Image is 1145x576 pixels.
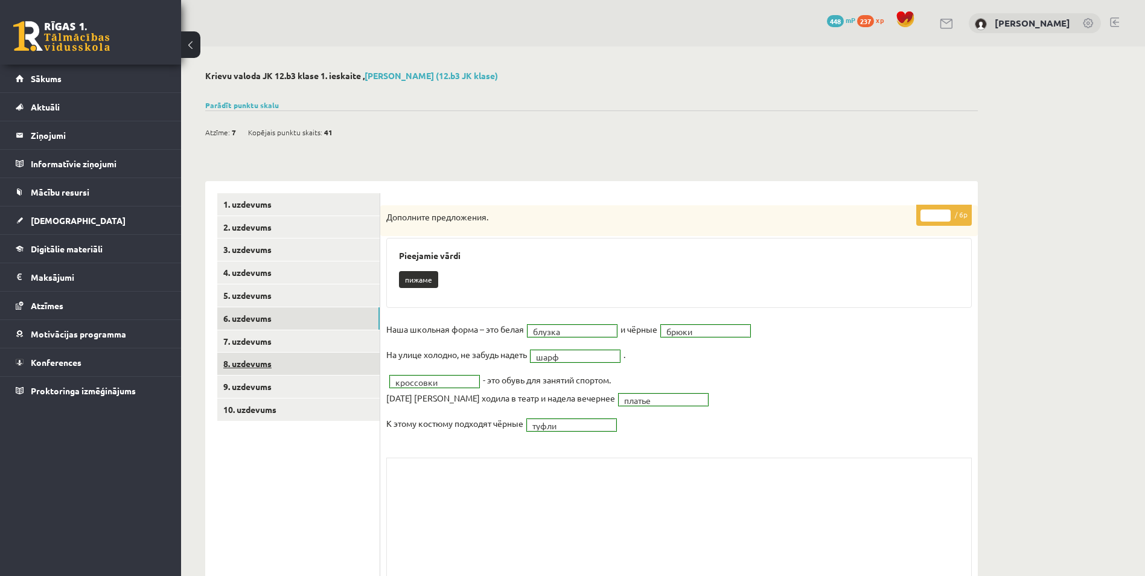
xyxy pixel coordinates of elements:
img: Inga Revina [975,18,987,30]
a: Ziņojumi [16,121,166,149]
a: 8. uzdevums [217,353,380,375]
a: 1. uzdevums [217,193,380,216]
span: [DEMOGRAPHIC_DATA] [31,215,126,226]
a: Sākums [16,65,166,92]
a: 237 xp [857,15,890,25]
a: 9. uzdevums [217,376,380,398]
a: [DEMOGRAPHIC_DATA] [16,206,166,234]
span: кроссовки [395,376,463,388]
span: mP [846,15,855,25]
a: 7. uzdevums [217,330,380,353]
legend: Informatīvie ziņojumi [31,150,166,178]
p: К этому костюму подходят чёрные [386,414,523,432]
a: 10. uzdevums [217,398,380,421]
a: кроссовки [390,376,479,388]
a: Atzīmes [16,292,166,319]
fieldset: и чёрные . - это обувь для занятий спортом. [386,320,972,440]
span: 41 [324,123,333,141]
legend: Ziņojumi [31,121,166,149]
span: Mācību resursi [31,187,89,197]
a: 3. uzdevums [217,238,380,261]
a: [PERSON_NAME] [995,17,1070,29]
a: Proktoringa izmēģinājums [16,377,166,405]
span: Proktoringa izmēģinājums [31,385,136,396]
span: Sākums [31,73,62,84]
p: На улице холодно, не забудь надеть [386,345,527,363]
a: Digitālie materiāli [16,235,166,263]
a: Informatīvie ziņojumi [16,150,166,178]
p: пижаме [399,271,438,288]
a: 6. uzdevums [217,307,380,330]
a: Parādīt punktu skalu [205,100,279,110]
a: 2. uzdevums [217,216,380,238]
a: 448 mP [827,15,855,25]
a: шарф [531,350,620,362]
span: Aktuāli [31,101,60,112]
a: платье [619,394,708,406]
span: Digitālie materiāli [31,243,103,254]
a: Aktuāli [16,93,166,121]
span: Atzīmes [31,300,63,311]
span: Konferences [31,357,81,368]
span: блузка [533,325,601,338]
legend: Maksājumi [31,263,166,291]
span: туфли [532,420,600,432]
a: Konferences [16,348,166,376]
p: [DATE] [PERSON_NAME] ходила в театр и надела вечернее [386,389,615,407]
a: Rīgas 1. Tālmācības vidusskola [13,21,110,51]
p: Наша школьная форма – это белая [386,320,524,338]
h2: Krievu valoda JK 12.b3 klase 1. ieskaite , [205,71,978,81]
a: Maksājumi [16,263,166,291]
span: Kopējais punktu skaits: [248,123,322,141]
a: блузка [528,325,617,337]
p: / 6p [916,205,972,226]
span: 237 [857,15,874,27]
a: брюки [661,325,750,337]
a: Mācību resursi [16,178,166,206]
span: Atzīme: [205,123,230,141]
span: платье [624,394,692,406]
span: шарф [536,351,604,363]
span: xp [876,15,884,25]
span: брюки [666,325,734,338]
a: Motivācijas programma [16,320,166,348]
h3: Pieejamie vārdi [399,251,959,261]
a: 4. uzdevums [217,261,380,284]
span: 448 [827,15,844,27]
a: 5. uzdevums [217,284,380,307]
span: 7 [232,123,236,141]
a: туфли [527,419,616,431]
a: [PERSON_NAME] (12.b3 JK klase) [365,70,498,81]
span: Motivācijas programma [31,328,126,339]
p: Дополните предложения. [386,211,911,223]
